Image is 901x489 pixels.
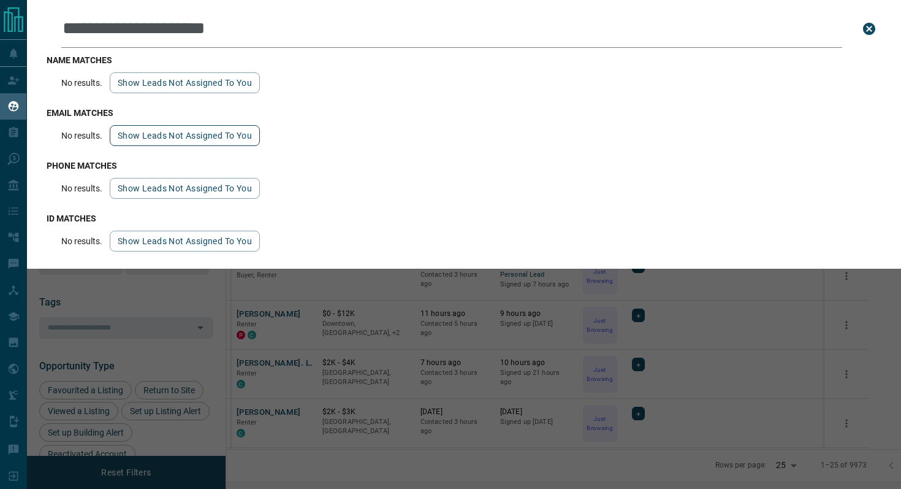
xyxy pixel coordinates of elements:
h3: phone matches [47,161,881,171]
h3: name matches [47,55,881,65]
button: show leads not assigned to you [110,125,260,146]
h3: id matches [47,214,881,223]
p: No results. [61,236,102,246]
p: No results. [61,131,102,141]
p: No results. [61,78,102,88]
button: show leads not assigned to you [110,72,260,93]
button: show leads not assigned to you [110,178,260,199]
p: No results. [61,183,102,193]
button: show leads not assigned to you [110,231,260,252]
button: close search bar [857,17,881,41]
h3: email matches [47,108,881,118]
